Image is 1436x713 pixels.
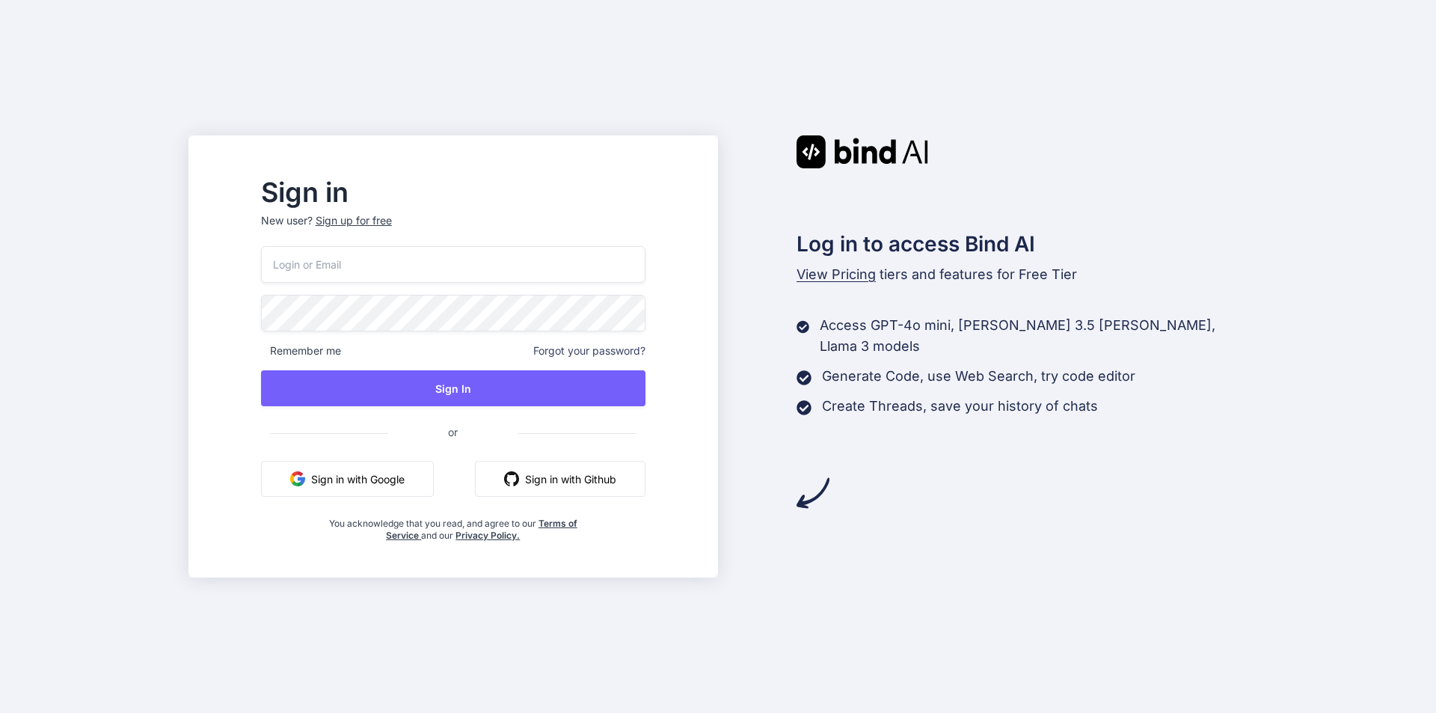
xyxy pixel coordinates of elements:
span: Remember me [261,343,341,358]
button: Sign In [261,370,645,406]
h2: Sign in [261,180,645,204]
button: Sign in with Google [261,461,434,497]
div: Sign up for free [316,213,392,228]
img: google [290,471,305,486]
span: View Pricing [797,266,876,282]
img: arrow [797,477,829,509]
a: Privacy Policy. [455,530,520,541]
p: New user? [261,213,645,246]
div: You acknowledge that you read, and agree to our and our [325,509,581,542]
img: Bind AI logo [797,135,928,168]
input: Login or Email [261,246,645,283]
a: Terms of Service [386,518,577,541]
span: Forgot your password? [533,343,645,358]
p: tiers and features for Free Tier [797,264,1248,285]
p: Access GPT-4o mini, [PERSON_NAME] 3.5 [PERSON_NAME], Llama 3 models [820,315,1248,357]
img: github [504,471,519,486]
button: Sign in with Github [475,461,645,497]
span: or [388,414,518,450]
h2: Log in to access Bind AI [797,228,1248,260]
p: Create Threads, save your history of chats [822,396,1098,417]
p: Generate Code, use Web Search, try code editor [822,366,1135,387]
